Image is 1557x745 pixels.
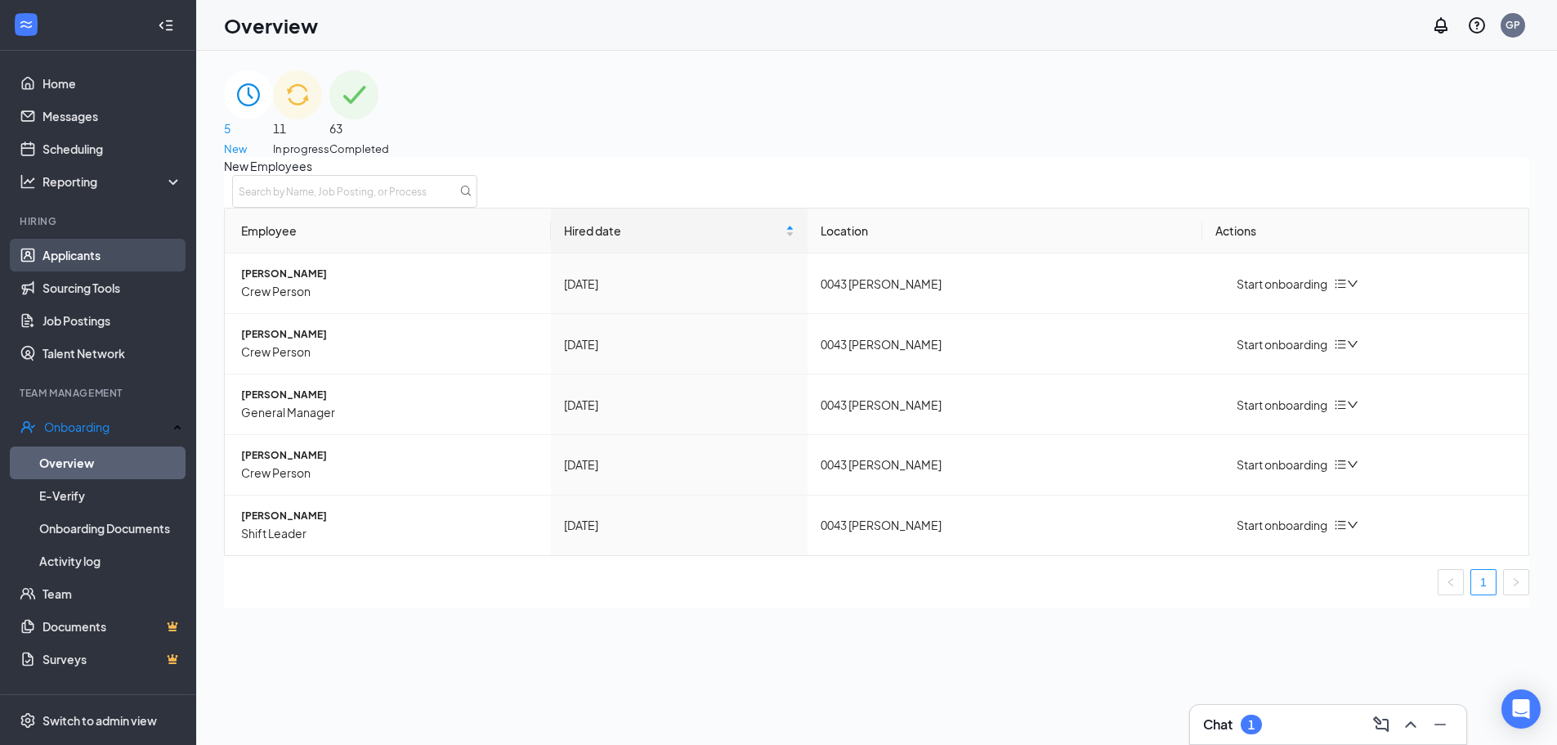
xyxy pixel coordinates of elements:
[1511,577,1521,587] span: right
[20,419,36,435] svg: UserCheck
[224,157,1529,175] span: New Employees
[43,132,182,165] a: Scheduling
[1215,456,1327,473] button: Start onboarding
[1215,396,1327,414] button: Start onboarding
[564,396,794,414] div: [DATE]
[20,173,36,190] svg: Analysis
[232,175,477,208] input: Search by Name, Job Posting, or Process
[1347,459,1358,470] span: down
[1506,18,1520,32] div: GP
[564,456,794,473] div: [DATE]
[1334,277,1347,290] span: bars
[241,448,538,464] span: [PERSON_NAME]
[43,67,182,100] a: Home
[43,100,182,132] a: Messages
[1368,711,1394,738] button: ComposeMessage
[1215,335,1327,353] button: Start onboarding
[1501,689,1541,729] div: Open Intercom Messenger
[1347,519,1358,531] span: down
[329,141,389,157] span: Completed
[1203,716,1233,734] h3: Chat
[39,512,182,545] a: Onboarding Documents
[241,524,538,542] span: Shift Leader
[1371,715,1391,734] svg: ComposeMessage
[224,11,318,39] h1: Overview
[1438,569,1464,595] li: Previous Page
[1334,458,1347,471] span: bars
[20,386,179,400] div: Team Management
[43,610,182,643] a: DocumentsCrown
[39,545,182,577] a: Activity log
[1401,715,1421,734] svg: ChevronUp
[1334,338,1347,351] span: bars
[273,119,329,137] span: 11
[224,119,273,137] span: 5
[1248,718,1255,732] div: 1
[1398,711,1424,738] button: ChevronUp
[39,479,182,512] a: E-Verify
[39,447,182,479] a: Overview
[564,516,794,534] div: [DATE]
[1430,715,1450,734] svg: Minimize
[1431,16,1451,35] svg: Notifications
[20,214,179,228] div: Hiring
[1471,570,1496,595] a: 1
[20,692,179,706] div: Payroll
[43,272,182,304] a: Sourcing Tools
[20,712,36,729] svg: Settings
[225,209,551,254] th: Employee
[1334,518,1347,532] span: bars
[43,643,182,675] a: SurveysCrown
[564,222,782,240] span: Hired date
[1446,577,1456,587] span: left
[1467,16,1487,35] svg: QuestionInfo
[241,267,538,282] span: [PERSON_NAME]
[43,577,182,610] a: Team
[273,141,329,157] span: In progress
[1438,569,1464,595] button: left
[808,209,1202,254] th: Location
[1347,399,1358,411] span: down
[158,17,174,34] svg: Collapse
[1347,278,1358,289] span: down
[1470,569,1497,595] li: 1
[808,254,1202,314] td: 0043 [PERSON_NAME]
[43,712,157,729] div: Switch to admin view
[241,388,538,403] span: [PERSON_NAME]
[1202,209,1528,254] th: Actions
[43,173,183,190] div: Reporting
[241,282,538,300] span: Crew Person
[1503,569,1529,595] button: right
[43,304,182,337] a: Job Postings
[44,419,168,435] div: Onboarding
[1215,275,1327,293] button: Start onboarding
[241,464,538,482] span: Crew Person
[43,337,182,370] a: Talent Network
[241,403,538,421] span: General Manager
[18,16,34,33] svg: WorkstreamLogo
[43,239,182,272] a: Applicants
[808,375,1202,435] td: 0043 [PERSON_NAME]
[241,327,538,343] span: [PERSON_NAME]
[241,509,538,524] span: [PERSON_NAME]
[808,496,1202,555] td: 0043 [PERSON_NAME]
[808,314,1202,375] td: 0043 [PERSON_NAME]
[1215,516,1327,534] button: Start onboarding
[329,119,389,137] span: 63
[564,335,794,353] div: [DATE]
[564,275,794,293] div: [DATE]
[1334,398,1347,411] span: bars
[1503,569,1529,595] li: Next Page
[1347,339,1358,350] span: down
[224,141,273,157] span: New
[241,343,538,361] span: Crew Person
[808,435,1202,496] td: 0043 [PERSON_NAME]
[1427,711,1453,738] button: Minimize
